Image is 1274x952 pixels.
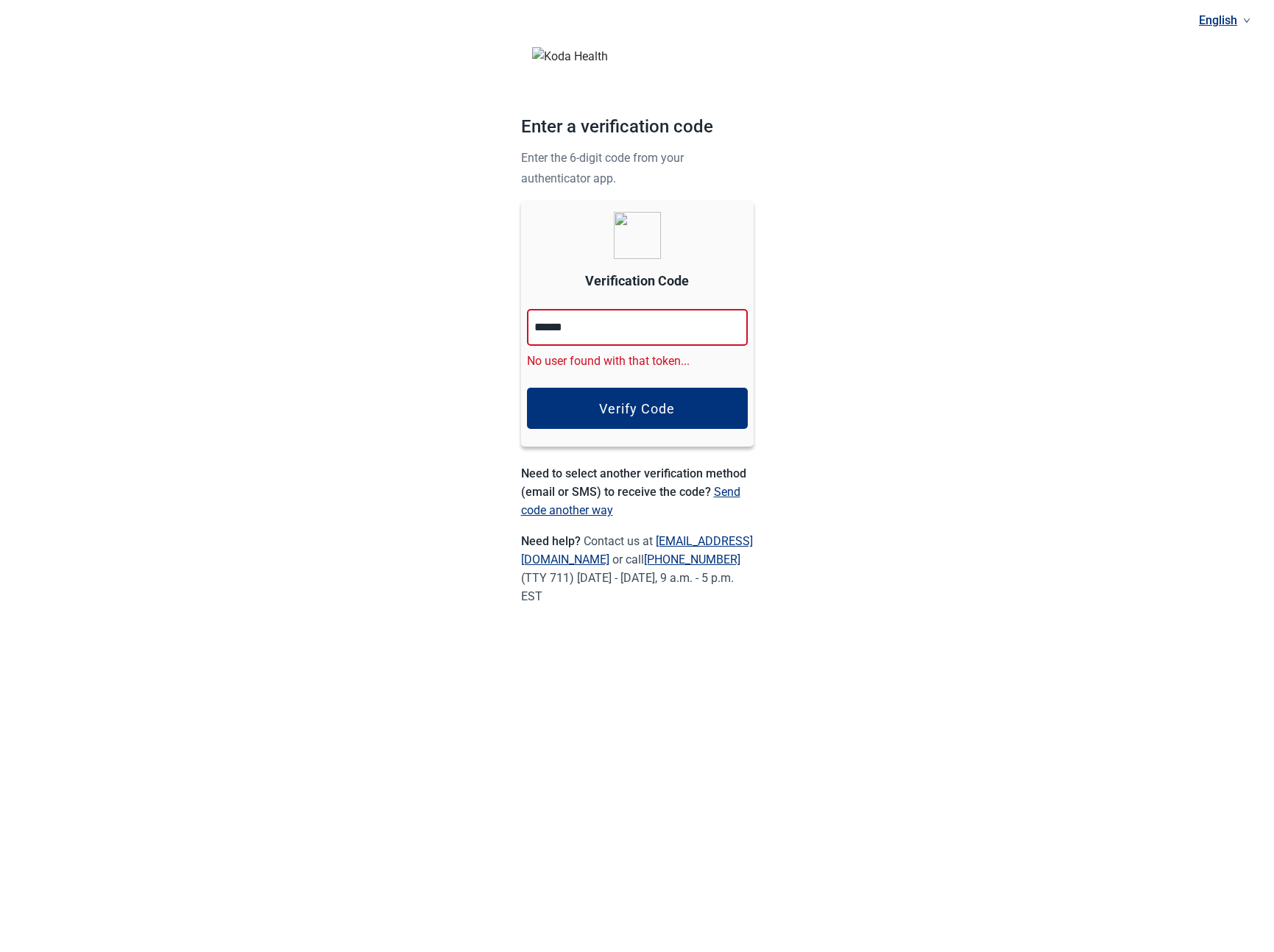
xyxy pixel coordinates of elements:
span: down [1243,17,1250,24]
h1: Enter a verification code [521,113,754,147]
label: Verification Code [585,271,689,291]
span: Enter the 6-digit code from your authenticator app. [521,151,684,185]
span: Need to select another verification method (email or SMS) to receive the code? [521,466,746,499]
span: Contact us at [521,534,753,566]
span: [DATE] - [DATE], 9 a.m. - 5 p.m. EST [521,571,734,603]
a: [EMAIL_ADDRESS][DOMAIN_NAME] [521,534,753,566]
img: Koda Health [532,47,741,65]
button: Verify Code [527,388,748,429]
a: Current language: English [1193,8,1256,32]
main: Main content [521,18,754,635]
div: Verify Code [599,401,675,416]
span: or call (TTY 711) [521,553,740,585]
a: [PHONE_NUMBER] [644,553,740,566]
span: Need help? [521,534,584,548]
div: No user found with that token... [527,352,748,370]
